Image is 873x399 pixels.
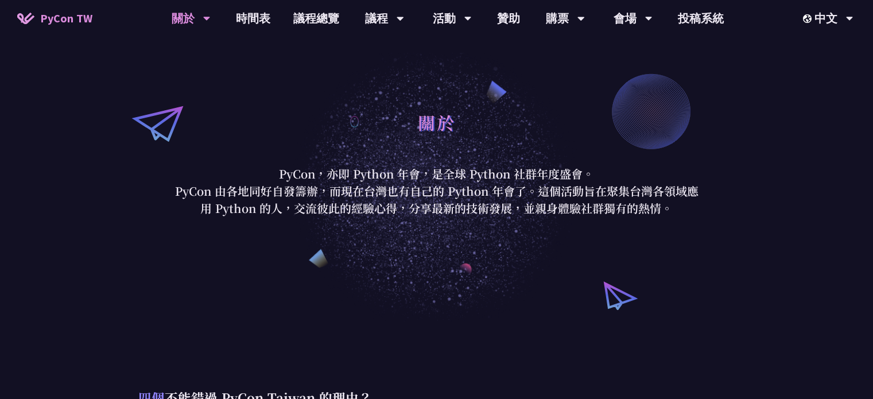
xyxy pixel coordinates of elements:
[40,10,92,27] span: PyCon TW
[170,165,704,183] p: PyCon，亦即 Python 年會，是全球 Python 社群年度盛會。
[803,14,814,23] img: Locale Icon
[17,13,34,24] img: Home icon of PyCon TW 2025
[170,183,704,217] p: PyCon 由各地同好自發籌辦，而現在台灣也有自己的 Python 年會了。這個活動旨在聚集台灣各領域應用 Python 的人，交流彼此的經驗心得，分享最新的技術發展，並親身體驗社群獨有的熱情。
[6,4,104,33] a: PyCon TW
[418,105,456,140] h1: 關於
